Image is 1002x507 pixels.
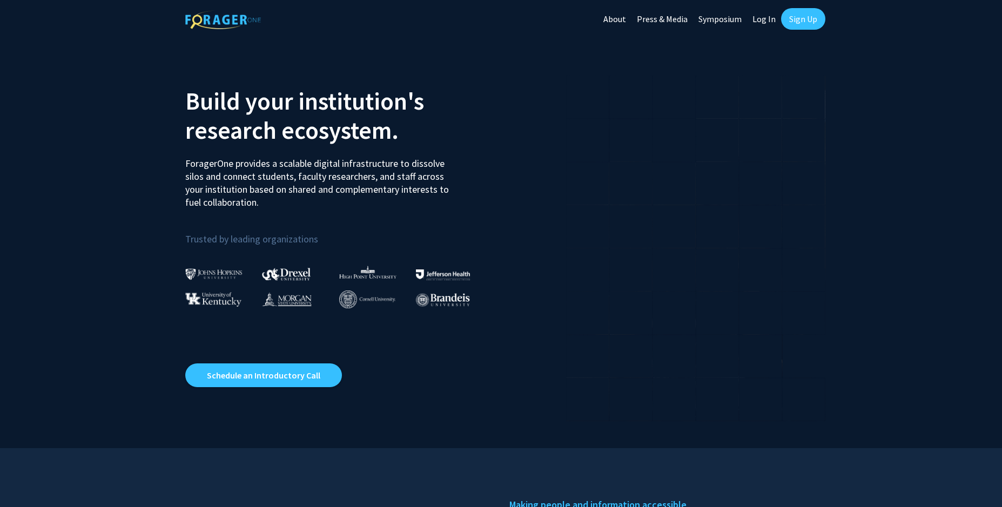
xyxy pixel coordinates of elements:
img: ForagerOne Logo [185,10,261,29]
a: Opens in a new tab [185,363,342,387]
a: Sign Up [781,8,825,30]
img: Brandeis University [416,293,470,307]
img: High Point University [339,266,396,279]
h2: Build your institution's research ecosystem. [185,86,493,145]
p: Trusted by leading organizations [185,218,493,247]
img: Johns Hopkins University [185,268,243,280]
img: Cornell University [339,290,395,308]
img: Thomas Jefferson University [416,269,470,280]
img: Drexel University [262,268,311,280]
p: ForagerOne provides a scalable digital infrastructure to dissolve silos and connect students, fac... [185,149,456,209]
img: Morgan State University [262,292,312,306]
img: University of Kentucky [185,292,241,307]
